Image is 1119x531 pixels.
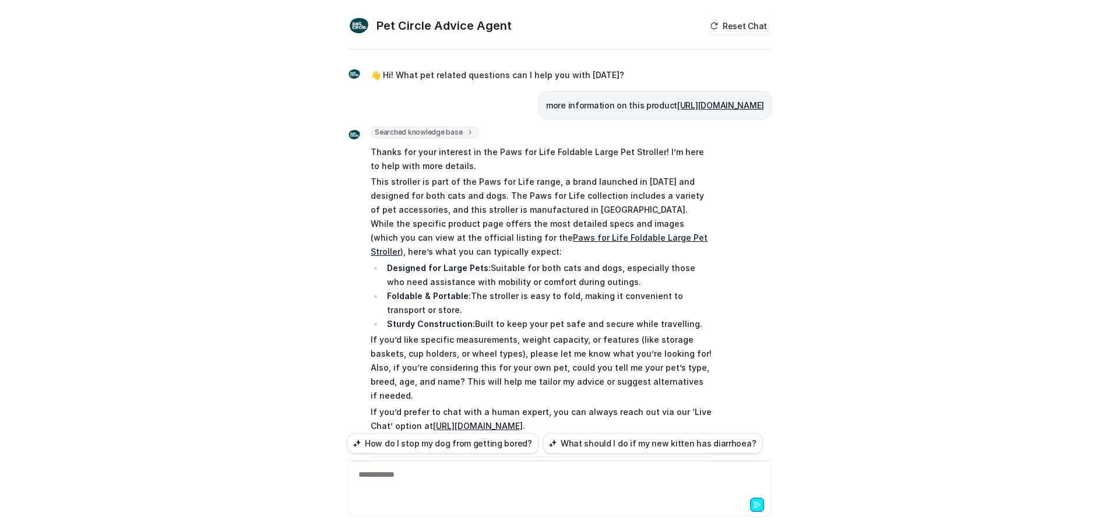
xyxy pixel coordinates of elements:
p: Thanks for your interest in the Paws for Life Foldable Large Pet Stroller! I’m here to help with ... [371,145,712,173]
img: Widget [347,67,361,81]
img: Widget [347,14,371,37]
strong: Foldable & Portable: [387,291,471,301]
strong: Sturdy Construction: [387,319,475,329]
p: more information on this product [546,99,764,112]
strong: Designed for Large Pets: [387,263,491,273]
button: What should I do if my new kitten has diarrhoea? [543,433,763,453]
button: How do I stop my dog from getting bored? [347,433,539,453]
p: This stroller is part of the Paws for Life range, a brand launched in [DATE] and designed for bot... [371,175,712,259]
li: Built to keep your pet safe and secure while travelling. [383,317,712,331]
img: Widget [347,128,361,142]
a: [URL][DOMAIN_NAME] [677,100,764,110]
a: [URL][DOMAIN_NAME] [433,421,523,431]
li: The stroller is easy to fold, making it convenient to transport or store. [383,289,712,317]
span: Searched knowledge base [371,126,478,138]
li: Suitable for both cats and dogs, especially those who need assistance with mobility or comfort du... [383,261,712,289]
p: If you’d prefer to chat with a human expert, you can always reach out via our ‘Live Chat’ option ... [371,405,712,433]
h2: Pet Circle Advice Agent [376,17,512,34]
button: Reset Chat [706,17,772,34]
p: If you’d like specific measurements, weight capacity, or features (like storage baskets, cup hold... [371,333,712,403]
p: 👋 Hi! What pet related questions can I help you with [DATE]? [371,68,624,82]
